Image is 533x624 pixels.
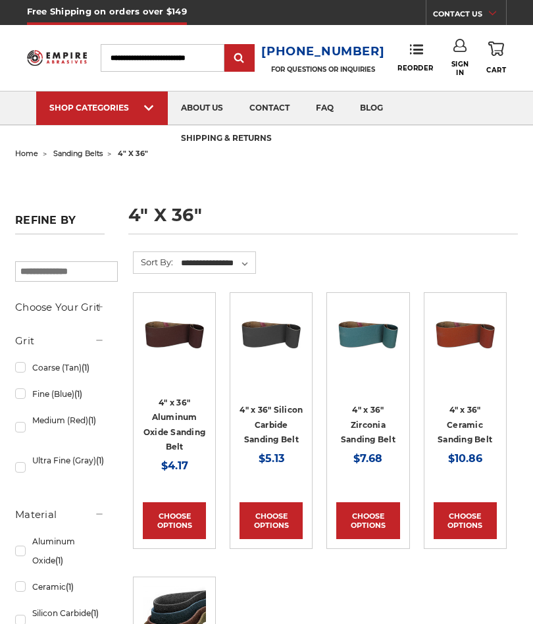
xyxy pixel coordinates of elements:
span: 4" x 36" [118,149,148,158]
a: Choose Options [434,502,497,539]
h1: 4" x 36" [128,206,518,234]
a: Ceramic [15,575,105,598]
a: Choose Options [143,502,206,539]
span: $7.68 [353,452,382,465]
span: Sign In [451,60,469,77]
span: (1) [82,363,89,373]
a: Ultra Fine (Gray) [15,449,105,486]
span: Cart [486,66,506,74]
span: $4.17 [161,459,188,472]
h5: Refine by [15,214,105,234]
span: (1) [66,582,74,592]
a: faq [303,91,347,125]
a: contact [236,91,303,125]
span: $5.13 [259,452,284,465]
a: Reorder [397,43,434,72]
a: about us [168,91,236,125]
a: Medium (Red) [15,409,105,446]
a: Coarse (Tan) [15,356,105,379]
a: 4" x 36" Aluminum Oxide Sanding Belt [143,398,205,452]
h5: Grit [15,333,105,349]
p: FOR QUESTIONS OR INQUIRIES [261,65,384,74]
a: shipping & returns [168,122,285,156]
img: Empire Abrasives [27,46,88,70]
img: 4" x 36" Ceramic Sanding Belt [434,302,497,365]
a: Aluminum Oxide [15,530,105,572]
input: Submit [226,45,253,72]
a: home [15,149,38,158]
a: [PHONE_NUMBER] [261,42,384,61]
a: CONTACT US [433,7,506,25]
select: Sort By: [179,253,255,273]
div: SHOP CATEGORIES [49,103,155,113]
span: (1) [91,608,99,618]
label: Sort By: [134,252,173,272]
h5: Choose Your Grit [15,299,105,315]
h5: Material [15,507,105,523]
img: 4" x 36" Silicon Carbide File Belt [240,302,303,365]
a: blog [347,91,396,125]
a: 4" x 36" Zirconia Sanding Belt [341,405,395,444]
a: 4" x 36" Ceramic Sanding Belt [438,405,492,444]
a: 4" x 36" Silicon Carbide Sanding Belt [240,405,303,444]
span: (1) [55,556,63,565]
a: Choose Options [240,502,303,539]
span: (1) [88,415,96,425]
a: Cart [486,39,506,76]
span: (1) [96,455,104,465]
span: $10.86 [448,452,482,465]
span: Reorder [397,64,434,72]
a: Fine (Blue) [15,382,105,405]
img: 4" x 36" Zirconia Sanding Belt [336,302,399,365]
span: (1) [74,389,82,399]
a: Choose Options [336,502,399,539]
img: 4" x 36" Aluminum Oxide Sanding Belt [143,302,206,365]
a: sanding belts [53,149,103,158]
